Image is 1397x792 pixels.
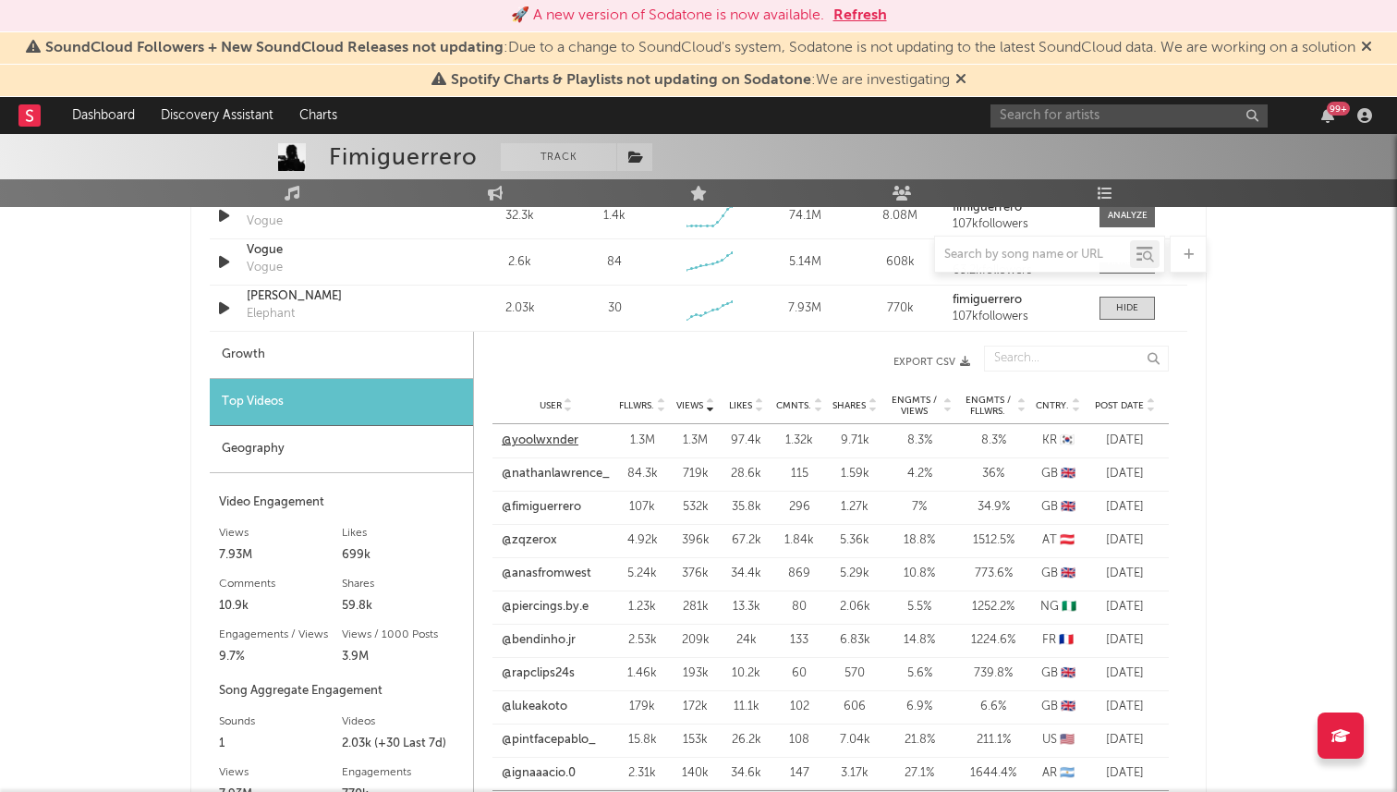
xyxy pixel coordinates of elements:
div: Video Engagement [219,492,464,514]
div: AT [1035,531,1081,550]
div: [DATE] [1090,531,1160,550]
div: AR [1035,764,1081,783]
div: 6.6 % [961,698,1026,716]
span: 🇬🇧 [1061,667,1075,679]
div: 24k [725,631,767,650]
div: 6.83k [832,631,878,650]
div: 8.3 % [887,432,952,450]
span: Views [676,400,703,411]
div: 60 [776,664,822,683]
div: 2.31k [619,764,665,783]
div: Likes [342,522,465,544]
a: @yoolwxnder [502,432,578,450]
span: Fllwrs. [619,400,654,411]
div: Views / 1000 Posts [342,624,465,646]
a: fimiguerrero [953,294,1081,307]
div: [DATE] [1090,598,1160,616]
div: [DATE] [1090,432,1160,450]
div: 107k [619,498,665,517]
div: Fimiguerrero [329,143,478,171]
a: @fimiguerrero [502,498,581,517]
div: 532k [674,498,716,517]
div: 1.27k [832,498,878,517]
div: 773.6 % [961,565,1026,583]
span: Shares [832,400,866,411]
a: fimiguerrero [953,201,1081,214]
button: Refresh [833,5,887,27]
span: 🇬🇧 [1061,468,1075,480]
div: 13.3k [725,598,767,616]
div: 296 [776,498,822,517]
div: 67.2k [725,531,767,550]
div: Views [219,762,342,784]
div: 18.8 % [887,531,952,550]
div: 140k [674,764,716,783]
a: @zqzerox [502,531,557,550]
div: 107k followers [953,218,1081,231]
div: [DATE] [1090,764,1160,783]
div: [PERSON_NAME] [247,287,440,306]
span: Cmnts. [776,400,811,411]
span: 🇬🇧 [1061,501,1075,513]
div: 74.1M [762,207,848,225]
span: : Due to a change to SoundCloud's system, Sodatone is not updating to the latest SoundCloud data.... [45,41,1355,55]
div: 10.8 % [887,565,952,583]
a: @bendinho.jr [502,631,576,650]
div: 739.8 % [961,664,1026,683]
div: 107k followers [953,311,1081,323]
div: 699k [342,544,465,567]
div: 1224.6 % [961,631,1026,650]
span: 🇦🇷 [1060,767,1075,779]
div: Geography [210,426,473,473]
span: 🇬🇧 [1061,567,1075,579]
div: [DATE] [1090,631,1160,650]
div: GB [1035,465,1081,483]
input: Search by song name or URL [935,248,1130,262]
div: 1.46k [619,664,665,683]
div: US [1035,731,1081,749]
a: Discovery Assistant [148,97,286,134]
span: 🇦🇹 [1060,534,1075,546]
div: 179k [619,698,665,716]
div: 2.03k [477,299,563,318]
div: 193k [674,664,716,683]
div: 1252.2 % [961,598,1026,616]
div: Elephant [247,305,295,323]
a: @ignaaacio.0 [502,764,576,783]
div: 1512.5 % [961,531,1026,550]
span: 🇬🇧 [1061,701,1075,713]
input: Search for artists [990,104,1268,128]
div: 10.2k [725,664,767,683]
div: 1.3M [619,432,665,450]
div: 1644.4 % [961,764,1026,783]
span: Likes [729,400,752,411]
div: 147 [776,764,822,783]
div: 869 [776,565,822,583]
span: Engmts / Fllwrs. [961,395,1014,417]
div: Song Aggregate Engagement [219,680,464,702]
div: 2.03k (+30 Last 7d) [342,733,465,755]
a: Dashboard [59,97,148,134]
span: Dismiss [955,73,966,88]
div: 32.3k [477,207,563,225]
div: 1.23k [619,598,665,616]
strong: fimiguerrero [953,294,1022,306]
span: Engmts / Views [887,395,941,417]
div: 3.9M [342,646,465,668]
div: 36 % [961,465,1026,483]
div: 11.1k [725,698,767,716]
div: 570 [832,664,878,683]
div: [DATE] [1090,565,1160,583]
div: FR [1035,631,1081,650]
div: 1.3M [674,432,716,450]
div: Videos [342,711,465,733]
div: 27.1 % [887,764,952,783]
a: Charts [286,97,350,134]
span: Post Date [1095,400,1144,411]
div: 133 [776,631,822,650]
div: Engagements / Views [219,624,342,646]
span: Cntry. [1036,400,1069,411]
div: 28.6k [725,465,767,483]
div: 5.29k [832,565,878,583]
div: 3.17k [832,764,878,783]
